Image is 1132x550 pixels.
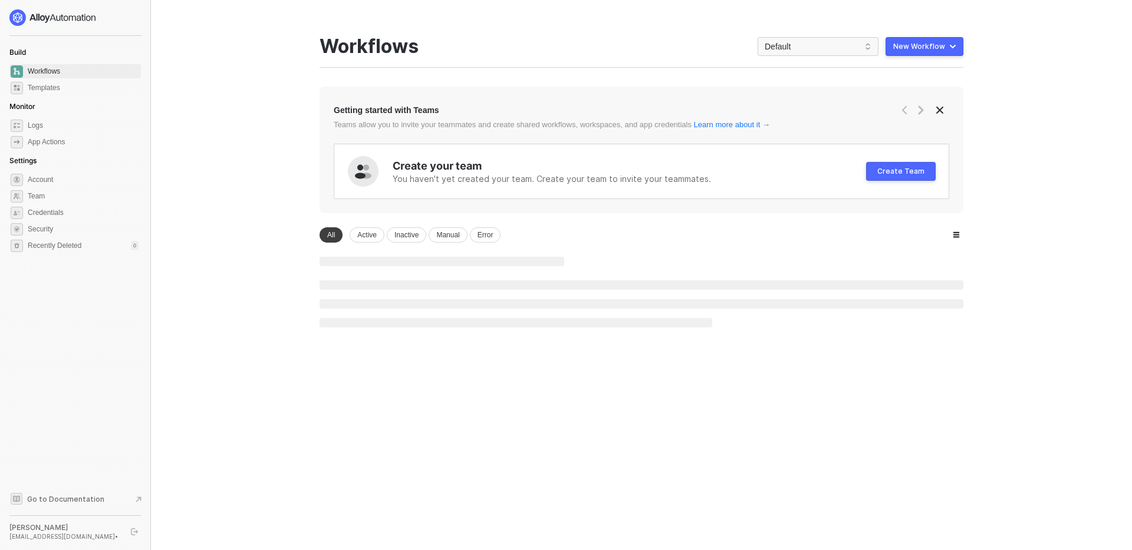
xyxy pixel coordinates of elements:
[9,156,37,165] span: Settings
[9,9,97,26] img: logo
[935,105,945,115] span: icon-close
[916,105,926,115] span: icon-arrow-right
[877,167,924,176] div: Create Team
[320,35,419,58] div: Workflows
[28,189,139,203] span: Team
[27,494,104,504] span: Go to Documentation
[11,190,23,203] span: team
[387,227,426,243] div: Inactive
[393,158,866,173] div: Create your team
[9,48,26,57] span: Build
[893,42,945,51] div: New Workflow
[765,38,871,55] span: Default
[28,81,139,95] span: Templates
[866,162,936,181] button: Create Team
[11,82,23,94] span: marketplace
[11,493,22,505] span: documentation
[11,120,23,132] span: icon-logs
[28,64,139,78] span: Workflows
[9,492,141,506] a: Knowledge Base
[28,173,139,187] span: Account
[131,528,138,535] span: logout
[11,174,23,186] span: settings
[28,241,81,251] span: Recently Deleted
[429,227,467,243] div: Manual
[9,523,120,532] div: [PERSON_NAME]
[9,532,120,541] div: [EMAIL_ADDRESS][DOMAIN_NAME] •
[28,206,139,220] span: Credentials
[11,65,23,78] span: dashboard
[11,240,23,252] span: settings
[28,222,139,236] span: Security
[9,9,141,26] a: logo
[28,137,65,147] div: App Actions
[886,37,963,56] button: New Workflow
[28,118,139,132] span: Logs
[11,136,23,148] span: icon-app-actions
[334,104,439,116] div: Getting started with Teams
[334,120,826,130] div: Teams allow you to invite your teammates and create shared workflows, workspaces, and app credent...
[133,493,144,505] span: document-arrow
[694,120,770,129] a: Learn more about it →
[393,173,866,185] div: You haven't yet created your team. Create your team to invite your teammates.
[900,105,909,115] span: icon-arrow-left
[11,207,23,219] span: credentials
[350,227,384,243] div: Active
[9,102,35,111] span: Monitor
[470,227,501,243] div: Error
[320,227,343,243] div: All
[131,241,139,250] div: 0
[11,223,23,236] span: security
